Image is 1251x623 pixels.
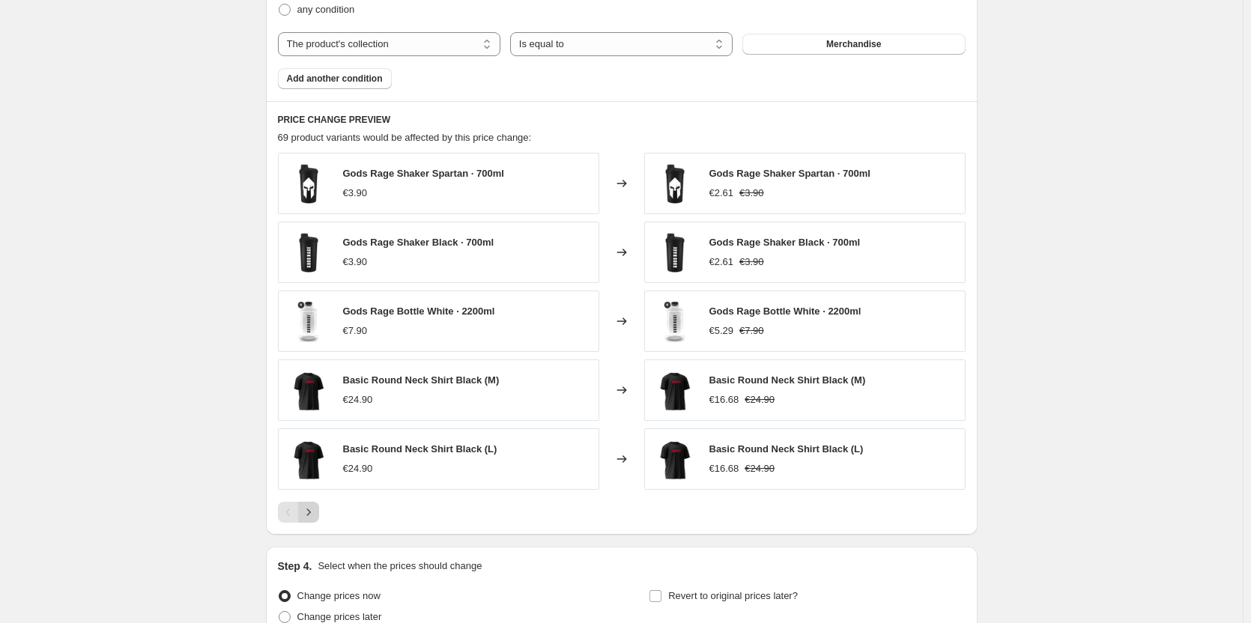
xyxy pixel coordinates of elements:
[343,168,504,179] span: Gods Rage Shaker Spartan · 700ml
[343,461,373,476] div: €24.90
[286,368,331,413] img: Normalteegods-min_80x.png
[343,443,497,455] span: Basic Round Neck Shirt Black (L)
[652,161,697,206] img: GodsRage360ShakerBlackMERCH_700ml_80x.png
[287,73,383,85] span: Add another condition
[286,161,331,206] img: GodsRage360ShakerBlackMERCH_700ml_80x.png
[709,306,861,317] span: Gods Rage Bottle White · 2200ml
[826,38,881,50] span: Merchandise
[709,186,734,201] div: €2.61
[652,299,697,344] img: GodsRageBottleWhite_2200ml_80x.png
[343,392,373,407] div: €24.90
[343,323,368,338] div: €7.90
[709,374,866,386] span: Basic Round Neck Shirt Black (M)
[745,392,775,407] strike: €24.90
[709,392,739,407] div: €16.68
[343,237,494,248] span: Gods Rage Shaker Black · 700ml
[286,299,331,344] img: GodsRageBottleWhite_2200ml_80x.png
[343,255,368,270] div: €3.90
[297,4,355,15] span: any condition
[343,186,368,201] div: €3.90
[298,502,319,523] button: Next
[297,611,382,622] span: Change prices later
[286,230,331,275] img: GodsRage360ShakerBlack_700ml_80x.png
[709,443,864,455] span: Basic Round Neck Shirt Black (L)
[709,168,870,179] span: Gods Rage Shaker Spartan · 700ml
[278,114,966,126] h6: PRICE CHANGE PREVIEW
[278,502,319,523] nav: Pagination
[709,237,861,248] span: Gods Rage Shaker Black · 700ml
[297,590,381,601] span: Change prices now
[709,323,734,338] div: €5.29
[739,186,764,201] strike: €3.90
[652,437,697,481] img: Normalteegods-min_80x.png
[652,230,697,275] img: GodsRage360ShakerBlack_700ml_80x.png
[668,590,798,601] span: Revert to original prices later?
[278,559,312,574] h2: Step 4.
[739,323,764,338] strike: €7.90
[278,132,532,143] span: 69 product variants would be affected by this price change:
[286,437,331,481] img: Normalteegods-min_80x.png
[709,461,739,476] div: €16.68
[745,461,775,476] strike: €24.90
[343,374,500,386] span: Basic Round Neck Shirt Black (M)
[739,255,764,270] strike: €3.90
[652,368,697,413] img: Normalteegods-min_80x.png
[278,68,392,89] button: Add another condition
[343,306,495,317] span: Gods Rage Bottle White · 2200ml
[709,255,734,270] div: €2.61
[318,559,482,574] p: Select when the prices should change
[742,34,965,55] button: Merchandise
